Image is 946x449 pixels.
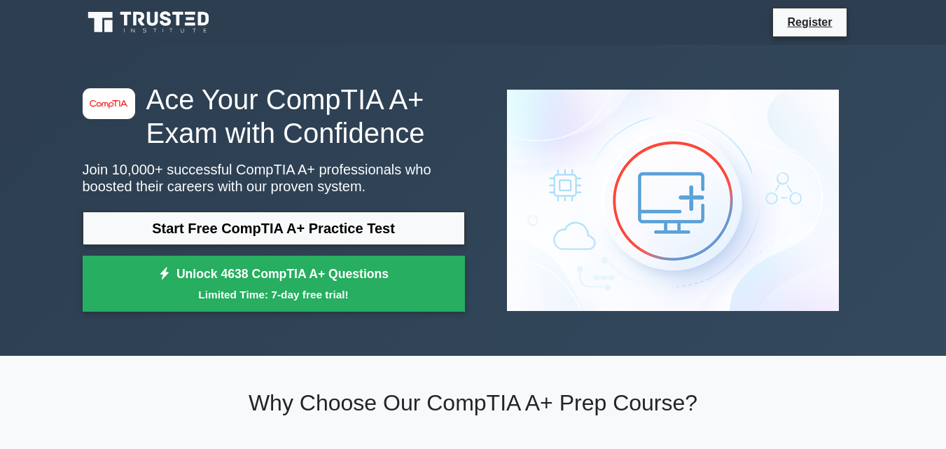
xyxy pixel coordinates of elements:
h2: Why Choose Our CompTIA A+ Prep Course? [83,389,864,416]
a: Unlock 4638 CompTIA A+ QuestionsLimited Time: 7-day free trial! [83,256,465,312]
a: Register [779,13,840,31]
h1: Ace Your CompTIA A+ Exam with Confidence [83,83,465,150]
p: Join 10,000+ successful CompTIA A+ professionals who boosted their careers with our proven system. [83,161,465,195]
img: CompTIA A+ Preview [496,78,850,322]
a: Start Free CompTIA A+ Practice Test [83,212,465,245]
small: Limited Time: 7-day free trial! [100,286,447,303]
